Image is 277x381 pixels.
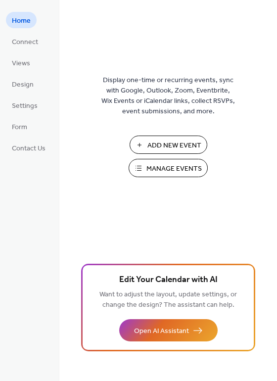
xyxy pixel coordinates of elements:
span: Views [12,58,30,69]
a: Home [6,12,37,28]
span: Display one-time or recurring events, sync with Google, Outlook, Zoom, Eventbrite, Wix Events or ... [101,75,235,117]
a: Settings [6,97,44,113]
a: Design [6,76,40,92]
a: Connect [6,33,44,49]
span: Want to adjust the layout, update settings, or change the design? The assistant can help. [99,288,237,312]
button: Add New Event [130,136,207,154]
span: Contact Us [12,143,46,154]
button: Open AI Assistant [119,319,218,341]
span: Manage Events [146,164,202,174]
span: Settings [12,101,38,111]
span: Connect [12,37,38,48]
span: Edit Your Calendar with AI [119,273,218,287]
button: Manage Events [129,159,208,177]
span: Add New Event [147,141,201,151]
span: Design [12,80,34,90]
a: Form [6,118,33,135]
a: Views [6,54,36,71]
span: Form [12,122,27,133]
span: Home [12,16,31,26]
span: Open AI Assistant [134,326,189,336]
a: Contact Us [6,140,51,156]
